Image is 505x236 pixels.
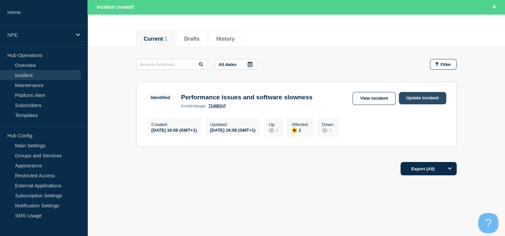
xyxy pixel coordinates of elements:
p: Updated : [210,122,255,127]
iframe: Help Scout Beacon - Open [478,213,498,233]
p: Created : [152,122,197,127]
button: All dates [215,59,256,70]
p: page [181,104,206,108]
div: [DATE] 16:08 (GMT+1) [152,127,197,133]
span: 1 [165,36,168,42]
button: Filter [430,59,457,70]
div: affected [292,128,297,133]
p: All dates [219,62,237,67]
p: Up : [269,122,278,127]
div: 0 [269,127,278,133]
span: Identified [147,94,175,101]
p: Affected : [292,122,309,127]
span: Filter [441,62,451,67]
div: 1 [292,127,309,133]
a: 714063 [208,104,226,108]
a: Update incident [399,92,446,104]
button: Drafts [184,36,200,42]
h3: Performance issues and software slowness [181,94,312,101]
div: [DATE] 16:08 (GMT+1) [210,127,255,133]
button: Options [443,162,457,175]
button: Current 1 [144,36,168,42]
span: Incident created! [97,4,134,10]
a: View incident [352,92,396,105]
button: History [216,36,235,42]
div: disabled [269,128,274,133]
p: Down : [322,122,334,127]
p: NPE [7,32,71,38]
div: 0 [322,127,334,133]
span: incident [181,104,196,108]
input: Search incidents [136,59,207,70]
button: Export (All) [401,162,457,175]
div: disabled [322,128,327,133]
button: Close banner [490,3,498,11]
